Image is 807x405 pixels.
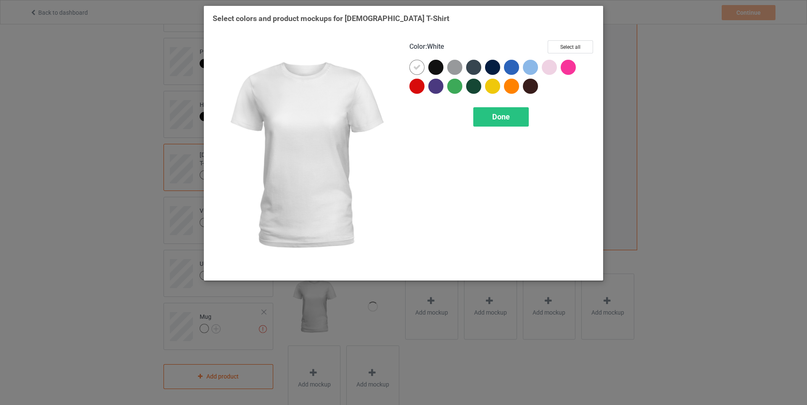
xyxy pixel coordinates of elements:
h4: : [409,42,444,51]
button: Select all [548,40,593,53]
span: Select colors and product mockups for [DEMOGRAPHIC_DATA] T-Shirt [213,14,449,23]
img: regular.jpg [213,40,398,272]
span: White [427,42,444,50]
span: Done [492,112,510,121]
span: Color [409,42,425,50]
